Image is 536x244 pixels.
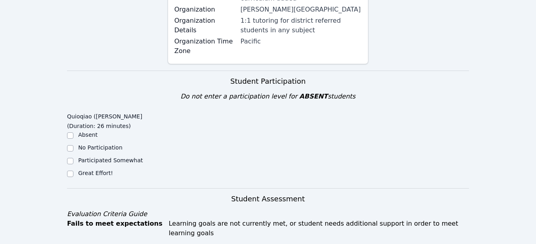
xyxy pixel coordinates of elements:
[67,209,469,219] div: Evaluation Criteria Guide
[67,109,168,131] legend: Quioqiao ([PERSON_NAME] (Duration: 26 minutes)
[78,170,113,176] label: Great Effort!
[67,92,469,101] div: Do not enter a participation level for students
[174,5,236,14] label: Organization
[78,157,143,163] label: Participated Somewhat
[174,16,236,35] label: Organization Details
[67,219,164,238] div: Fails to meet expectations
[67,76,469,87] h3: Student Participation
[78,132,98,138] label: Absent
[241,16,362,35] div: 1:1 tutoring for district referred students in any subject
[241,5,362,14] div: [PERSON_NAME][GEOGRAPHIC_DATA]
[299,92,328,100] span: ABSENT
[169,219,469,238] div: Learning goals are not currently met, or student needs additional support in order to meet learni...
[78,144,123,151] label: No Participation
[67,193,469,205] h3: Student Assessment
[241,37,362,46] div: Pacific
[174,37,236,56] label: Organization Time Zone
